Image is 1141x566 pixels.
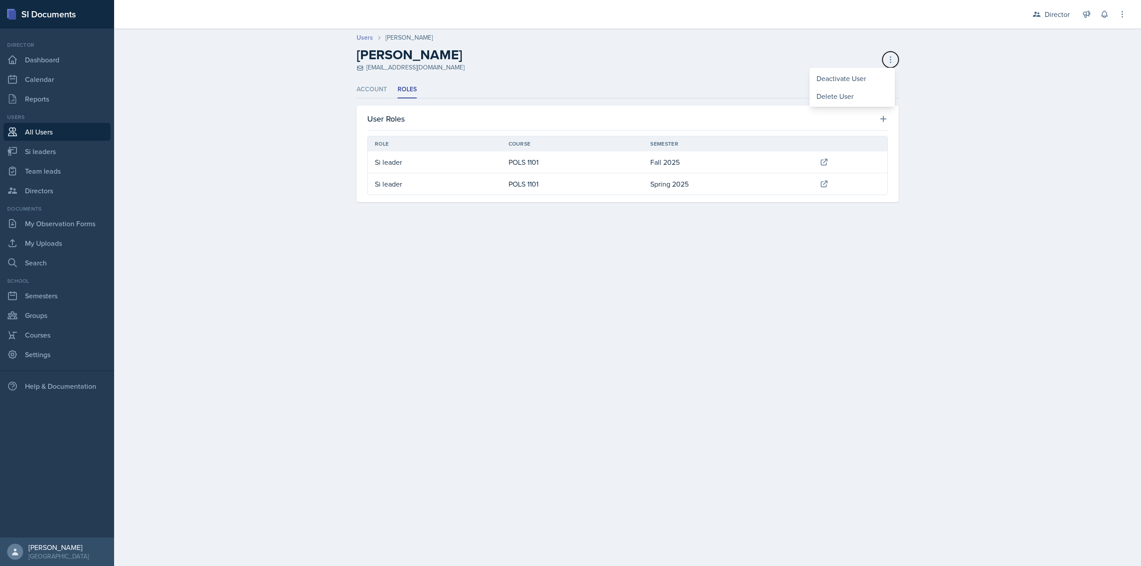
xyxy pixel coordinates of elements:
div: [PERSON_NAME] [29,543,89,552]
td: POLS 1101 [501,173,644,195]
th: Semester [643,136,813,151]
a: Users [357,33,373,42]
a: My Observation Forms [4,215,111,232]
a: Si leaders [4,143,111,160]
a: Groups [4,306,111,324]
div: Director [4,41,111,49]
div: Director [1045,9,1070,20]
div: [EMAIL_ADDRESS][DOMAIN_NAME] [357,63,464,72]
li: Account [357,81,387,98]
div: Delete User [809,87,895,105]
div: Deactivate User [809,69,895,87]
div: Users [4,113,111,121]
th: Course [501,136,644,151]
td: Fall 2025 [643,151,813,173]
a: Team leads [4,162,111,180]
h2: [PERSON_NAME] [357,47,462,63]
h3: User Roles [367,113,405,125]
a: Dashboard [4,51,111,69]
a: Calendar [4,70,111,88]
td: POLS 1101 [501,151,644,173]
a: Courses [4,326,111,344]
a: All Users [4,123,111,141]
td: Si leader [368,151,501,173]
a: Reports [4,90,111,108]
td: Spring 2025 [643,173,813,195]
div: School [4,277,111,285]
th: Role [368,136,501,151]
div: [GEOGRAPHIC_DATA] [29,552,89,561]
td: Si leader [368,173,501,195]
div: Help & Documentation [4,377,111,395]
a: Search [4,254,111,272]
div: [PERSON_NAME] [386,33,433,42]
li: Roles [398,81,417,98]
a: Settings [4,346,111,363]
div: Documents [4,205,111,213]
a: Semesters [4,287,111,305]
a: Directors [4,182,111,200]
a: My Uploads [4,234,111,252]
